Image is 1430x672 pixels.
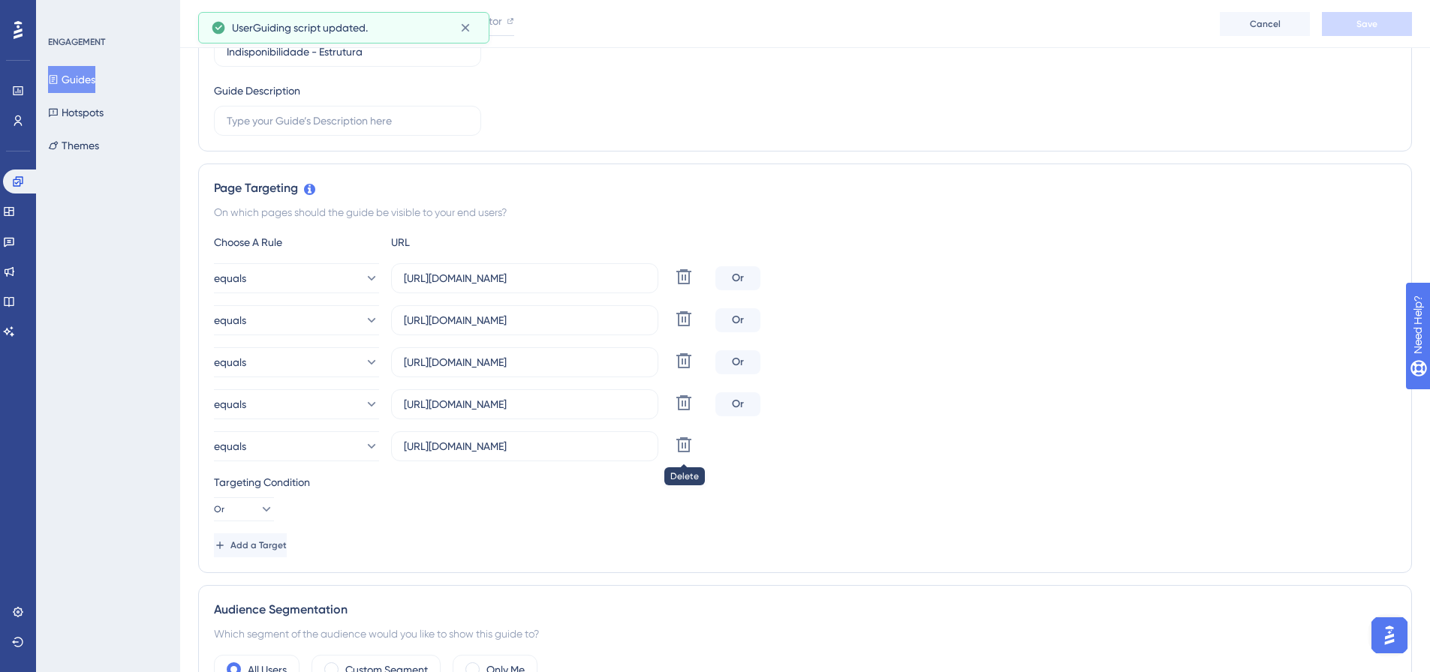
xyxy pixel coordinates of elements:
input: yourwebsite.com/path [404,438,646,454]
button: equals [214,431,379,461]
button: equals [214,263,379,293]
div: Or [715,392,760,416]
span: equals [214,269,246,287]
div: Or [715,350,760,374]
input: yourwebsite.com/path [404,396,646,412]
input: Type your Guide’s Description here [227,112,468,129]
button: Guides [48,66,95,93]
span: equals [214,311,246,329]
div: Guide Description [214,82,300,100]
span: Or [214,503,224,515]
button: Add a Target [214,533,287,557]
div: Page Targeting [214,179,1396,197]
button: Cancel [1220,12,1310,36]
div: On which pages should the guide be visible to your end users? [214,203,1396,221]
input: yourwebsite.com/path [404,312,646,328]
span: Save [1356,18,1377,30]
span: UserGuiding script updated. [232,19,368,37]
input: Type your Guide’s Name here [227,43,468,60]
div: Or [715,266,760,290]
div: URL [391,233,556,251]
iframe: UserGuiding AI Assistant Launcher [1367,613,1412,658]
input: yourwebsite.com/path [404,270,646,286]
span: equals [214,437,246,455]
div: Choose A Rule [214,233,379,251]
span: Add a Target [230,539,287,551]
input: yourwebsite.com/path [404,354,646,370]
button: equals [214,305,379,335]
div: Audience Segmentation [214,601,1396,619]
span: Need Help? [35,4,94,22]
div: ENGAGEMENT [48,36,105,48]
button: Themes [48,132,99,159]
button: Hotspots [48,99,104,126]
div: Targeting Condition [214,473,1396,491]
div: Or [715,308,760,332]
button: equals [214,389,379,419]
span: equals [214,353,246,371]
button: equals [214,347,379,377]
button: Save [1322,12,1412,36]
div: Which segment of the audience would you like to show this guide to? [214,625,1396,643]
span: Cancel [1250,18,1281,30]
span: equals [214,395,246,413]
button: Or [214,497,274,521]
